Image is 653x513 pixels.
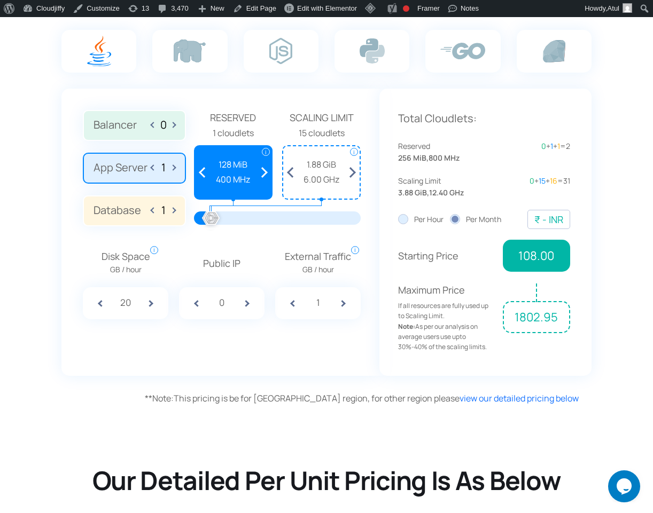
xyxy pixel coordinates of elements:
[285,264,351,275] span: GB / hour
[194,110,273,125] span: Reserved
[484,175,570,187] div: + + =
[608,470,642,502] iframe: chat widget
[398,140,484,164] div: ,
[64,464,589,497] h2: Our Detailed Per Unit Pricing Is As Below
[297,4,357,12] span: Edit with Elementor
[285,249,351,276] span: External Traffic
[360,38,385,64] img: python
[145,392,615,406] div: This pricing is be for [GEOGRAPHIC_DATA] region, for other region please
[398,282,495,352] p: Maximum Price
[289,158,354,172] span: 1.88 GiB
[398,322,415,331] strong: Note:
[440,43,485,59] img: go
[403,5,409,12] div: Focus keyphrase not set
[87,36,111,66] img: java
[200,158,266,172] span: 128 MiB
[83,110,186,141] label: Balancer
[398,110,570,127] p: Total Cloudlets:
[282,127,361,140] div: 15 cloudlets
[541,141,546,151] span: 0
[102,264,150,275] span: GB / hour
[550,176,557,186] span: 16
[429,152,460,164] span: 800 MHz
[398,301,495,352] span: If all resources are fully used up to Scaling Limit. As per our analysis on average users use upt...
[566,141,570,151] span: 2
[398,175,484,187] span: Scaling Limit
[174,40,206,62] img: php
[194,127,273,140] div: 1 cloudlets
[460,392,579,404] a: view our detailed pricing below
[530,176,534,186] span: 0
[398,140,484,152] span: Reserved
[289,173,354,187] span: 6.00 GHz
[398,187,427,199] span: 3.88 GiB
[450,214,501,225] label: Per Month
[398,248,495,264] p: Starting Price
[503,240,570,272] span: 108.00
[179,256,265,271] p: Public IP
[563,176,570,186] span: 31
[155,204,172,216] input: Database
[534,212,563,227] div: ₹ - INR
[543,40,565,62] img: ruby
[503,301,570,333] span: 1802.95
[557,141,560,151] span: 1
[155,119,172,131] input: Balancer
[351,246,359,254] span: i
[539,176,546,186] span: 15
[398,175,484,199] div: ,
[269,38,292,64] img: node
[200,173,266,187] span: 400 MHz
[398,152,426,164] span: 256 MiB
[83,153,186,184] label: App Server
[262,148,270,156] span: i
[83,195,186,226] label: Database
[608,4,619,12] span: Atul
[484,140,570,152] div: + + =
[145,392,174,404] span: Note:
[550,141,553,151] span: 1
[282,110,361,125] span: Scaling Limit
[350,148,358,156] span: i
[150,246,158,254] span: i
[398,214,444,225] label: Per Hour
[102,249,150,276] span: Disk Space
[155,161,172,173] input: App Server
[429,187,464,199] span: 12.40 GHz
